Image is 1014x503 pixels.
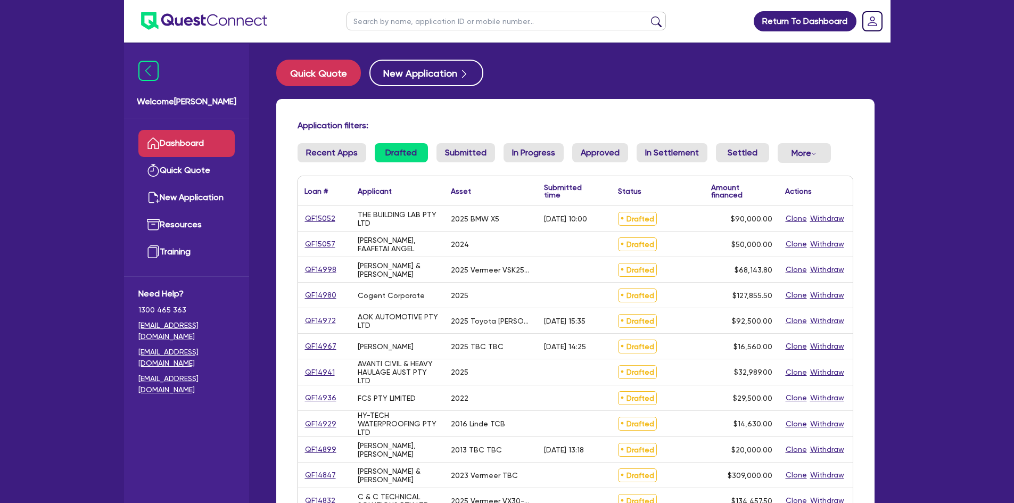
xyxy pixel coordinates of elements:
span: $68,143.80 [735,266,772,274]
span: $90,000.00 [731,215,772,223]
button: Withdraw [810,366,845,378]
a: QF14967 [304,340,337,352]
a: Resources [138,211,235,238]
button: Clone [785,289,807,301]
div: Loan # [304,187,328,195]
div: [DATE] 13:18 [544,446,584,454]
a: Drafted [375,143,428,162]
a: In Settlement [637,143,707,162]
span: $14,630.00 [733,419,772,428]
span: $50,000.00 [731,240,772,249]
a: [EMAIL_ADDRESS][DOMAIN_NAME] [138,373,235,395]
a: Dropdown toggle [859,7,886,35]
button: Withdraw [810,289,845,301]
button: Clone [785,315,807,327]
a: In Progress [504,143,564,162]
div: 2016 Linde TCB [451,419,505,428]
button: Withdraw [810,238,845,250]
a: New Application [369,60,483,86]
span: Drafted [618,288,657,302]
input: Search by name, application ID or mobile number... [347,12,666,30]
a: QF15052 [304,212,336,225]
span: 1300 465 363 [138,304,235,316]
span: Drafted [618,417,657,431]
span: $16,560.00 [733,342,772,351]
a: QF14936 [304,392,337,404]
button: Withdraw [810,392,845,404]
button: Clone [785,212,807,225]
div: 2025 [451,291,468,300]
span: Drafted [618,443,657,457]
button: Clone [785,366,807,378]
span: $309,000.00 [728,471,772,480]
a: Return To Dashboard [754,11,856,31]
button: Withdraw [810,212,845,225]
div: HY-TECH WATERPROOFING PTY LTD [358,411,438,436]
div: AOK AUTOMOTIVE PTY LTD [358,312,438,329]
span: Drafted [618,314,657,328]
a: Quick Quote [138,157,235,184]
a: Settled [716,143,769,162]
a: QF14899 [304,443,337,456]
span: Drafted [618,212,657,226]
img: quest-connect-logo-blue [141,12,267,30]
div: [PERSON_NAME] & [PERSON_NAME] [358,467,438,484]
div: [PERSON_NAME], [PERSON_NAME] [358,441,438,458]
button: Clone [785,340,807,352]
div: 2025 Toyota [PERSON_NAME] [451,317,531,325]
div: 2013 TBC TBC [451,446,502,454]
button: Clone [785,443,807,456]
a: Training [138,238,235,266]
div: Amount financed [711,184,772,199]
span: Need Help? [138,287,235,300]
img: resources [147,218,160,231]
img: icon-menu-close [138,61,159,81]
span: Drafted [618,340,657,353]
button: Withdraw [810,315,845,327]
div: THE BUILDING LAB PTY LTD [358,210,438,227]
a: Quick Quote [276,60,369,86]
div: Status [618,187,641,195]
span: $127,855.50 [732,291,772,300]
a: QF14929 [304,418,337,430]
span: Drafted [618,263,657,277]
div: 2025 Vermeer VSK25-100G [451,266,531,274]
button: Withdraw [810,340,845,352]
span: Drafted [618,468,657,482]
a: Dashboard [138,130,235,157]
a: Submitted [436,143,495,162]
button: Clone [785,238,807,250]
span: Drafted [618,237,657,251]
span: $20,000.00 [731,446,772,454]
span: $32,989.00 [734,368,772,376]
span: Welcome [PERSON_NAME] [137,95,236,108]
div: Submitted time [544,184,596,199]
a: Approved [572,143,628,162]
img: quick-quote [147,164,160,177]
div: Actions [785,187,812,195]
div: [PERSON_NAME] [358,342,414,351]
img: training [147,245,160,258]
span: $29,500.00 [733,394,772,402]
button: Withdraw [810,263,845,276]
img: new-application [147,191,160,204]
button: Clone [785,418,807,430]
div: [PERSON_NAME], FAAFETAI ANGEL [358,236,438,253]
button: Dropdown toggle [778,143,831,163]
button: Quick Quote [276,60,361,86]
a: QF14847 [304,469,336,481]
div: [DATE] 15:35 [544,317,586,325]
a: QF14980 [304,289,337,301]
div: Cogent Corporate [358,291,425,300]
a: QF15057 [304,238,336,250]
a: QF14998 [304,263,337,276]
div: Applicant [358,187,392,195]
button: Clone [785,263,807,276]
span: $92,500.00 [732,317,772,325]
a: New Application [138,184,235,211]
h4: Application filters: [298,120,853,130]
div: Asset [451,187,471,195]
a: QF14972 [304,315,336,327]
a: [EMAIL_ADDRESS][DOMAIN_NAME] [138,347,235,369]
div: 2025 TBC TBC [451,342,504,351]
